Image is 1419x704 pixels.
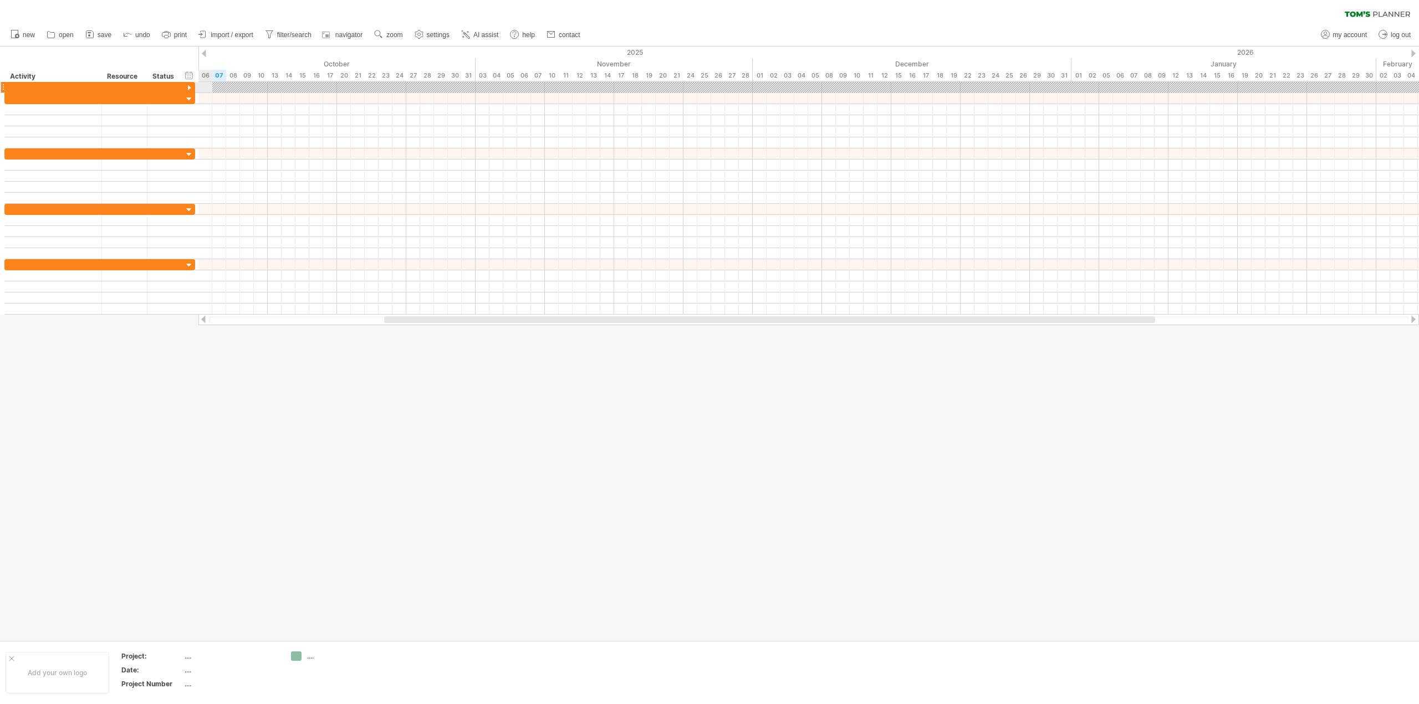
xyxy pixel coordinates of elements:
[614,70,628,81] div: Monday, 17 November 2025
[476,70,489,81] div: Monday, 3 November 2025
[476,58,753,70] div: November 2025
[545,70,559,81] div: Monday, 10 November 2025
[1391,31,1411,39] span: log out
[642,70,656,81] div: Wednesday, 19 November 2025
[891,70,905,81] div: Monday, 15 December 2025
[961,70,974,81] div: Monday, 22 December 2025
[1099,70,1113,81] div: Monday, 5 January 2026
[1127,70,1141,81] div: Wednesday, 7 January 2026
[10,71,95,82] div: Activity
[1058,70,1071,81] div: Wednesday, 31 December 2025
[1071,70,1085,81] div: Thursday, 1 January 2026
[44,28,77,42] a: open
[337,70,351,81] div: Monday, 20 October 2025
[157,58,476,70] div: October 2025
[808,70,822,81] div: Friday, 5 December 2025
[320,28,366,42] a: navigator
[1071,58,1376,70] div: January 2026
[1318,28,1370,42] a: my account
[295,70,309,81] div: Wednesday, 15 October 2025
[559,31,580,39] span: contact
[8,28,38,42] a: new
[121,651,182,661] div: Project:
[1279,70,1293,81] div: Thursday, 22 January 2026
[517,70,531,81] div: Thursday, 6 November 2025
[933,70,947,81] div: Thursday, 18 December 2025
[697,70,711,81] div: Tuesday, 25 November 2025
[323,70,337,81] div: Friday, 17 October 2025
[83,28,115,42] a: save
[185,665,278,675] div: ....
[185,679,278,688] div: ....
[59,31,74,39] span: open
[196,28,257,42] a: import / export
[1333,31,1367,39] span: my account
[1182,70,1196,81] div: Tuesday, 13 January 2026
[919,70,933,81] div: Wednesday, 17 December 2025
[473,31,498,39] span: AI assist
[1321,70,1335,81] div: Tuesday, 27 January 2026
[268,70,282,81] div: Monday, 13 October 2025
[277,31,312,39] span: filter/search
[135,31,150,39] span: undo
[262,28,315,42] a: filter/search
[753,70,767,81] div: Monday, 1 December 2025
[1196,70,1210,81] div: Wednesday, 14 January 2026
[365,70,379,81] div: Wednesday, 22 October 2025
[462,70,476,81] div: Friday, 31 October 2025
[371,28,406,42] a: zoom
[586,70,600,81] div: Thursday, 13 November 2025
[406,70,420,81] div: Monday, 27 October 2025
[1002,70,1016,81] div: Thursday, 25 December 2025
[412,28,453,42] a: settings
[309,70,323,81] div: Thursday, 16 October 2025
[392,70,406,81] div: Friday, 24 October 2025
[185,651,278,661] div: ....
[211,31,253,39] span: import / export
[335,31,363,39] span: navigator
[656,70,670,81] div: Thursday, 20 November 2025
[240,70,254,81] div: Thursday, 9 October 2025
[226,70,240,81] div: Wednesday, 8 October 2025
[1168,70,1182,81] div: Monday, 12 January 2026
[386,31,402,39] span: zoom
[98,31,111,39] span: save
[974,70,988,81] div: Tuesday, 23 December 2025
[739,70,753,81] div: Friday, 28 November 2025
[850,70,864,81] div: Wednesday, 10 December 2025
[198,70,212,81] div: Monday, 6 October 2025
[1362,70,1376,81] div: Friday, 30 January 2026
[121,679,182,688] div: Project Number
[489,70,503,81] div: Tuesday, 4 November 2025
[753,58,1071,70] div: December 2025
[905,70,919,81] div: Tuesday, 16 December 2025
[254,70,268,81] div: Friday, 10 October 2025
[458,28,502,42] a: AI assist
[670,70,683,81] div: Friday, 21 November 2025
[1085,70,1099,81] div: Friday, 2 January 2026
[559,70,573,81] div: Tuesday, 11 November 2025
[767,70,780,81] div: Tuesday, 2 December 2025
[522,31,535,39] span: help
[212,70,226,81] div: Tuesday, 7 October 2025
[864,70,877,81] div: Thursday, 11 December 2025
[573,70,586,81] div: Wednesday, 12 November 2025
[1404,70,1418,81] div: Wednesday, 4 February 2026
[988,70,1002,81] div: Wednesday, 24 December 2025
[1349,70,1362,81] div: Thursday, 29 January 2026
[1155,70,1168,81] div: Friday, 9 January 2026
[1224,70,1238,81] div: Friday, 16 January 2026
[1210,70,1224,81] div: Thursday, 15 January 2026
[628,70,642,81] div: Tuesday, 18 November 2025
[1113,70,1127,81] div: Tuesday, 6 January 2026
[794,70,808,81] div: Thursday, 4 December 2025
[531,70,545,81] div: Friday, 7 November 2025
[1238,70,1252,81] div: Monday, 19 January 2026
[1307,70,1321,81] div: Monday, 26 January 2026
[1376,28,1414,42] a: log out
[822,70,836,81] div: Monday, 8 December 2025
[683,70,697,81] div: Monday, 24 November 2025
[947,70,961,81] div: Friday, 19 December 2025
[1016,70,1030,81] div: Friday, 26 December 2025
[711,70,725,81] div: Wednesday, 26 November 2025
